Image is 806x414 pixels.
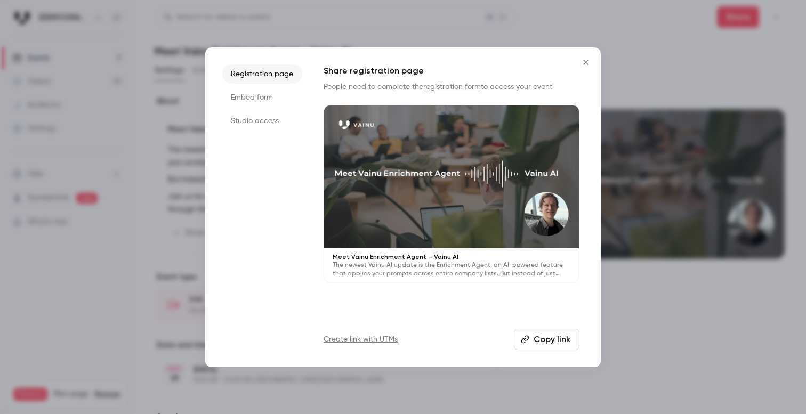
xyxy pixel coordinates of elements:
[333,253,570,261] p: Meet Vainu Enrichment Agent – Vainu AI
[324,334,398,345] a: Create link with UTMs
[324,105,579,283] a: Meet Vainu Enrichment Agent – Vainu AIThe newest Vainu AI update is the Enrichment Agent, an AI-p...
[222,111,302,131] li: Studio access
[575,52,597,73] button: Close
[423,83,481,91] a: registration form
[514,329,579,350] button: Copy link
[222,64,302,84] li: Registration page
[324,82,579,92] p: People need to complete the to access your event
[222,88,302,107] li: Embed form
[333,261,570,278] p: The newest Vainu AI update is the Enrichment Agent, an AI-powered feature that applies your promp...
[324,64,579,77] h1: Share registration page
